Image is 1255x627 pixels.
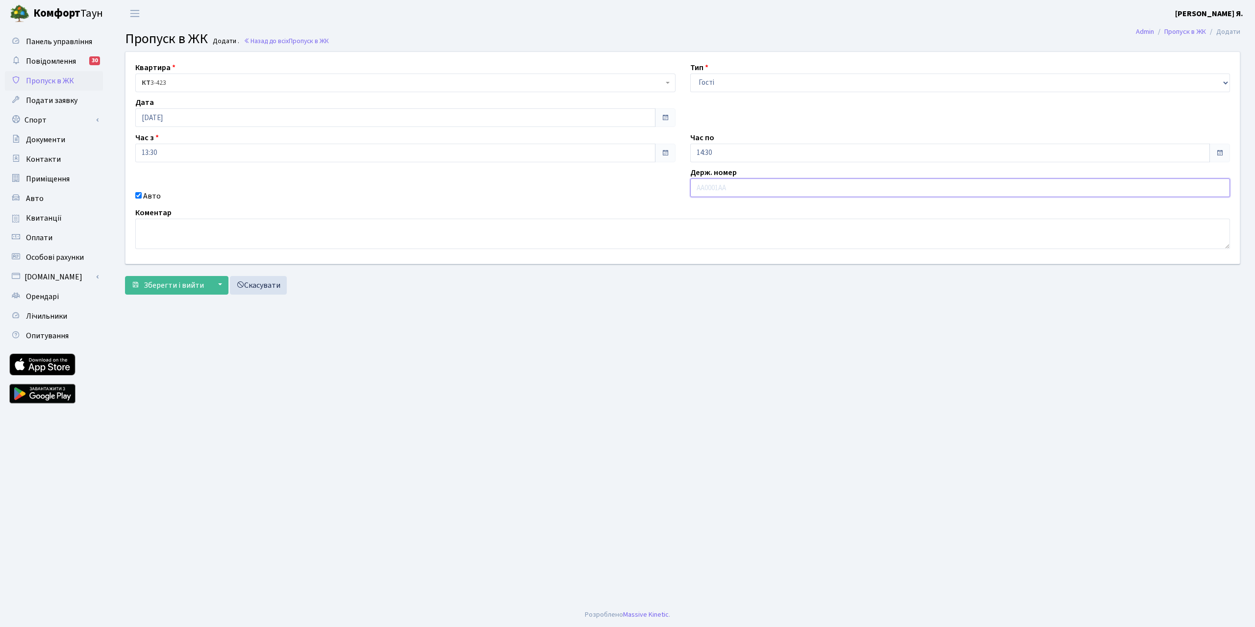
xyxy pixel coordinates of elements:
span: <b>КТ</b>&nbsp;&nbsp;&nbsp;&nbsp;3-423 [135,74,676,92]
span: Контакти [26,154,61,165]
span: Таун [33,5,103,22]
b: КТ [142,78,151,88]
a: Повідомлення30 [5,51,103,71]
span: Повідомлення [26,56,76,67]
button: Переключити навігацію [123,5,147,22]
li: Додати [1206,26,1240,37]
span: Оплати [26,232,52,243]
span: Квитанції [26,213,62,224]
a: Massive Kinetic [623,609,669,620]
span: Пропуск в ЖК [26,75,74,86]
a: Спорт [5,110,103,130]
span: Пропуск в ЖК [289,36,329,46]
input: AA0001AA [690,178,1230,197]
a: Лічильники [5,306,103,326]
span: Пропуск в ЖК [125,29,208,49]
span: Опитування [26,330,69,341]
div: Розроблено . [585,609,670,620]
span: Авто [26,193,44,204]
label: Час по [690,132,714,144]
b: [PERSON_NAME] Я. [1175,8,1243,19]
a: Пропуск в ЖК [1164,26,1206,37]
label: Тип [690,62,708,74]
div: 30 [89,56,100,65]
label: Квартира [135,62,176,74]
a: [DOMAIN_NAME] [5,267,103,287]
label: Час з [135,132,159,144]
span: <b>КТ</b>&nbsp;&nbsp;&nbsp;&nbsp;3-423 [142,78,663,88]
a: Орендарі [5,287,103,306]
a: Назад до всіхПропуск в ЖК [244,36,329,46]
a: Пропуск в ЖК [5,71,103,91]
a: Скасувати [230,276,287,295]
label: Дата [135,97,154,108]
a: Оплати [5,228,103,248]
span: Приміщення [26,174,70,184]
label: Держ. номер [690,167,737,178]
a: Приміщення [5,169,103,189]
a: [PERSON_NAME] Я. [1175,8,1243,20]
img: logo.png [10,4,29,24]
span: Документи [26,134,65,145]
a: Квитанції [5,208,103,228]
span: Подати заявку [26,95,77,106]
small: Додати . [211,37,239,46]
b: Комфорт [33,5,80,21]
a: Панель управління [5,32,103,51]
a: Контакти [5,150,103,169]
span: Панель управління [26,36,92,47]
span: Особові рахунки [26,252,84,263]
label: Коментар [135,207,172,219]
a: Опитування [5,326,103,346]
button: Зберегти і вийти [125,276,210,295]
a: Документи [5,130,103,150]
span: Зберегти і вийти [144,280,204,291]
span: Орендарі [26,291,59,302]
a: Admin [1136,26,1154,37]
nav: breadcrumb [1121,22,1255,42]
span: Лічильники [26,311,67,322]
a: Подати заявку [5,91,103,110]
label: Авто [143,190,161,202]
a: Авто [5,189,103,208]
a: Особові рахунки [5,248,103,267]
